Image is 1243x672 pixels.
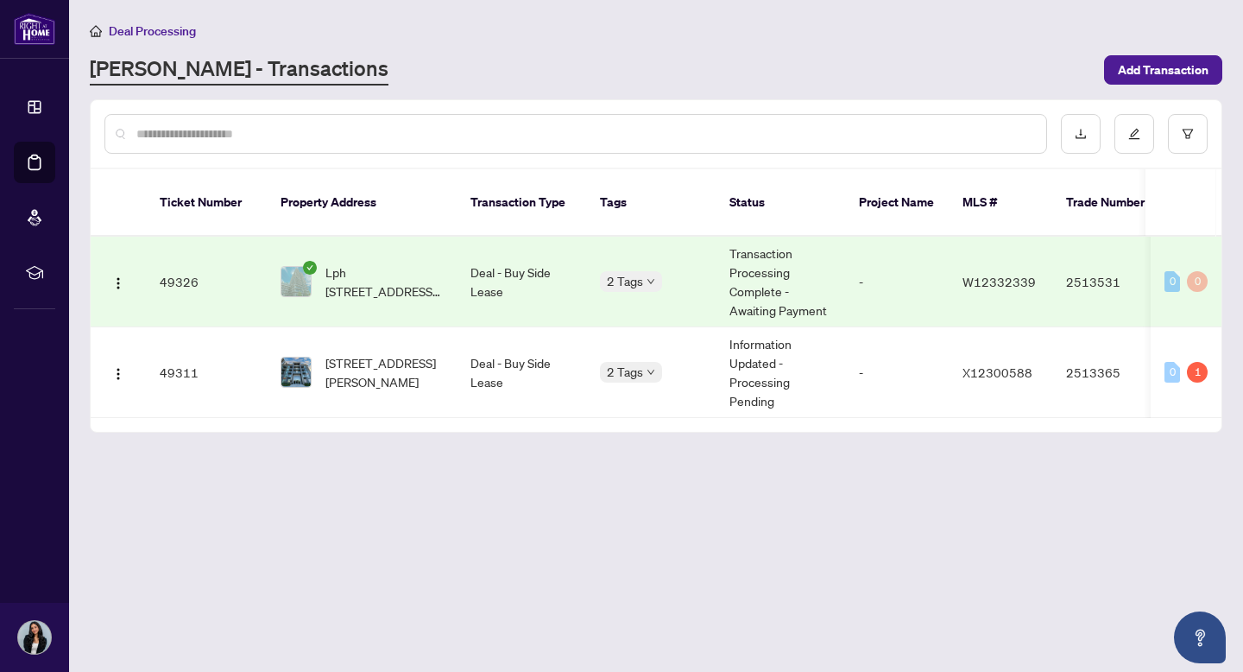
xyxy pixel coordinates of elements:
button: download [1061,114,1101,154]
td: Information Updated - Processing Pending [716,327,845,418]
td: - [845,327,949,418]
span: 2 Tags [607,271,643,291]
th: Transaction Type [457,169,586,237]
button: Logo [104,268,132,295]
button: Open asap [1174,612,1226,663]
span: Lph [STREET_ADDRESS][PERSON_NAME] [325,263,443,301]
span: filter [1182,128,1194,140]
img: logo [14,13,55,45]
div: 0 [1164,271,1180,292]
span: W12332339 [962,274,1036,289]
div: 1 [1187,362,1208,383]
span: down [647,277,655,286]
img: Logo [111,367,125,381]
th: MLS # [949,169,1052,237]
span: X12300588 [962,365,1032,380]
img: thumbnail-img [281,267,311,296]
th: Status [716,169,845,237]
button: filter [1168,114,1208,154]
a: [PERSON_NAME] - Transactions [90,54,388,86]
td: 2513531 [1052,237,1173,327]
td: Transaction Processing Complete - Awaiting Payment [716,237,845,327]
td: 49326 [146,237,267,327]
span: 2 Tags [607,362,643,382]
button: Logo [104,358,132,386]
th: Project Name [845,169,949,237]
span: down [647,368,655,377]
td: Deal - Buy Side Lease [457,327,586,418]
span: Deal Processing [109,23,196,39]
button: Add Transaction [1104,55,1222,85]
button: edit [1114,114,1154,154]
span: [STREET_ADDRESS][PERSON_NAME] [325,353,443,391]
span: home [90,25,102,37]
td: - [845,237,949,327]
img: thumbnail-img [281,358,311,387]
td: 2513365 [1052,327,1173,418]
div: 0 [1187,271,1208,292]
th: Property Address [267,169,457,237]
td: Deal - Buy Side Lease [457,237,586,327]
span: edit [1128,128,1140,140]
span: Add Transaction [1118,56,1208,84]
th: Trade Number [1052,169,1173,237]
span: download [1075,128,1087,140]
div: 0 [1164,362,1180,383]
img: Profile Icon [18,621,51,654]
th: Ticket Number [146,169,267,237]
img: Logo [111,276,125,290]
td: 49311 [146,327,267,418]
th: Tags [586,169,716,237]
span: check-circle [303,261,317,275]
